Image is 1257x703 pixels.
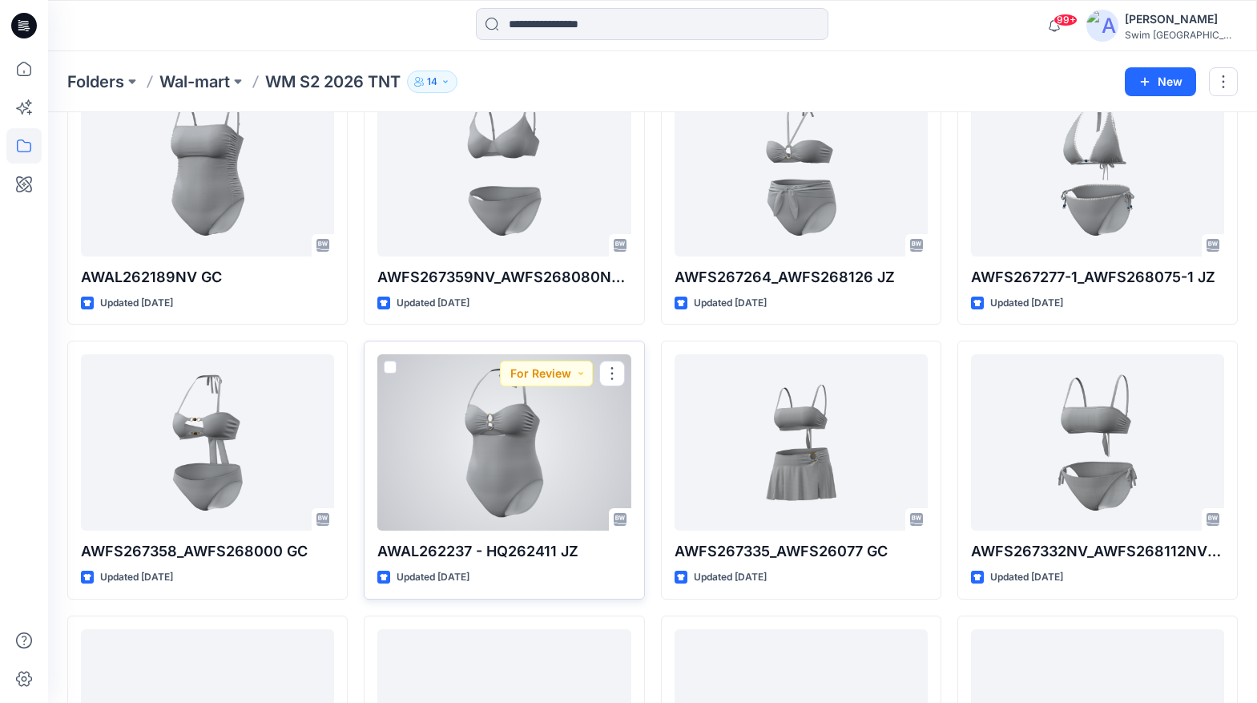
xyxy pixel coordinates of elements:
[377,540,631,563] p: AWAL262237 - HQ262411 JZ
[971,266,1224,289] p: AWFS267277-1_AWFS268075-1 JZ
[971,354,1224,531] a: AWFS267332NV_AWFS268112NV GC
[81,354,334,531] a: AWFS267358_AWFS268000 GC
[1086,10,1118,42] img: avatar
[377,266,631,289] p: AWFS267359NV_AWFS268080NV2 GC
[81,80,334,257] a: AWAL262189NV GC
[397,295,469,312] p: Updated [DATE]
[1125,67,1196,96] button: New
[159,71,230,93] a: Wal-mart
[694,295,767,312] p: Updated [DATE]
[377,80,631,257] a: AWFS267359NV_AWFS268080NV2 GC
[1125,29,1237,41] div: Swim [GEOGRAPHIC_DATA]
[67,71,124,93] a: Folders
[990,295,1063,312] p: Updated [DATE]
[694,569,767,586] p: Updated [DATE]
[1054,14,1078,26] span: 99+
[427,73,437,91] p: 14
[675,354,928,531] a: AWFS267335_AWFS26077 GC
[397,569,469,586] p: Updated [DATE]
[971,540,1224,563] p: AWFS267332NV_AWFS268112NV GC
[990,569,1063,586] p: Updated [DATE]
[81,266,334,289] p: AWAL262189NV GC
[675,80,928,257] a: AWFS267264_AWFS268126 JZ
[675,540,928,563] p: AWFS267335_AWFS26077 GC
[377,354,631,531] a: AWAL262237 - HQ262411 JZ
[100,569,173,586] p: Updated [DATE]
[100,295,173,312] p: Updated [DATE]
[265,71,401,93] p: WM S2 2026 TNT
[81,540,334,563] p: AWFS267358_AWFS268000 GC
[971,80,1224,257] a: AWFS267277-1_AWFS268075-1 JZ
[675,266,928,289] p: AWFS267264_AWFS268126 JZ
[1125,10,1237,29] div: [PERSON_NAME]
[407,71,457,93] button: 14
